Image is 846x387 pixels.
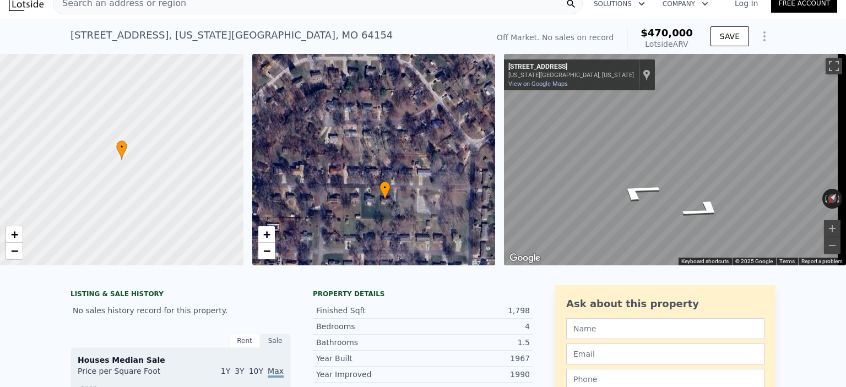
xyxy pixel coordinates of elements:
[313,290,533,298] div: Property details
[78,366,181,383] div: Price per Square Foot
[423,353,530,364] div: 1967
[822,189,828,209] button: Rotate counterclockwise
[779,258,795,264] a: Terms (opens in new tab)
[263,244,270,258] span: −
[664,195,744,224] path: Go West, NW 86th Terrace
[316,369,423,380] div: Year Improved
[824,237,840,254] button: Zoom out
[423,337,530,348] div: 1.5
[258,243,275,259] a: Zoom out
[823,188,842,209] button: Reset the view
[566,344,764,364] input: Email
[268,367,284,378] span: Max
[70,28,393,43] div: [STREET_ADDRESS] , [US_STATE][GEOGRAPHIC_DATA] , MO 64154
[837,189,843,209] button: Rotate clockwise
[379,181,391,200] div: •
[641,39,693,50] div: Lotside ARV
[826,58,842,74] button: Toggle fullscreen view
[508,63,634,72] div: [STREET_ADDRESS]
[423,369,530,380] div: 1990
[258,226,275,243] a: Zoom in
[263,227,270,241] span: +
[507,251,543,265] img: Google
[316,321,423,332] div: Bedrooms
[504,54,846,265] div: Street View
[753,25,775,47] button: Show Options
[316,337,423,348] div: Bathrooms
[70,290,291,301] div: LISTING & SALE HISTORY
[11,227,18,241] span: +
[260,334,291,348] div: Sale
[116,140,127,160] div: •
[6,243,23,259] a: Zoom out
[249,367,263,375] span: 10Y
[681,258,729,265] button: Keyboard shortcuts
[221,367,230,375] span: 1Y
[423,321,530,332] div: 4
[735,258,773,264] span: © 2025 Google
[566,318,764,339] input: Name
[316,353,423,364] div: Year Built
[599,177,679,206] path: Go East, NW 86th Terrace
[11,244,18,258] span: −
[824,220,840,237] button: Zoom in
[6,226,23,243] a: Zoom in
[78,355,284,366] div: Houses Median Sale
[508,80,568,88] a: View on Google Maps
[70,301,291,320] div: No sales history record for this property.
[641,27,693,39] span: $470,000
[116,142,127,152] span: •
[507,251,543,265] a: Open this area in Google Maps (opens a new window)
[379,183,391,193] span: •
[229,334,260,348] div: Rent
[711,26,749,46] button: SAVE
[508,72,634,79] div: [US_STATE][GEOGRAPHIC_DATA], [US_STATE]
[235,367,244,375] span: 3Y
[497,32,614,43] div: Off Market. No sales on record
[504,54,846,265] div: Map
[423,305,530,316] div: 1,798
[316,305,423,316] div: Finished Sqft
[801,258,843,264] a: Report a problem
[566,296,764,312] div: Ask about this property
[643,69,650,81] a: Show location on map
